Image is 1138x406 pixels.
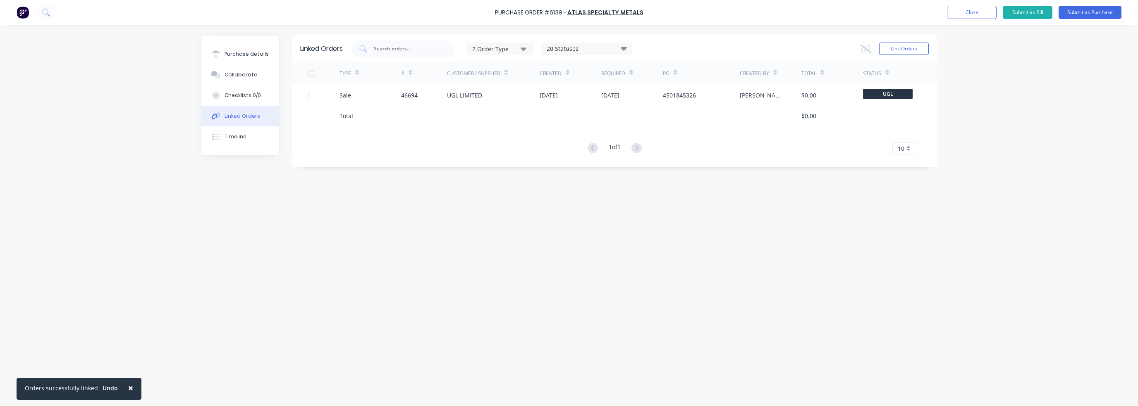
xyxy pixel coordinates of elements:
[225,133,246,140] div: Timeline
[879,43,929,55] button: Link Orders
[567,8,643,17] a: Atlas Specialty Metals
[300,44,343,54] div: Linked Orders
[863,89,913,99] span: UGL
[1059,6,1121,19] button: Submit as Purchase
[225,112,260,120] div: Linked Orders
[542,44,632,53] div: 20 Statuses
[540,91,558,100] div: [DATE]
[225,92,261,99] div: Checklists 0/0
[201,85,279,106] button: Checklists 0/0
[609,142,621,154] div: 1 of 1
[663,70,669,77] div: PO
[373,45,442,53] input: Search orders...
[201,106,279,126] button: Linked Orders
[601,70,625,77] div: Required
[401,91,418,100] div: 46694
[467,43,533,55] button: 2 Order Type
[472,44,528,53] div: 2 Order Type
[339,70,351,77] div: TYPE
[801,70,816,77] div: Total
[447,91,482,100] div: UGL LIMITED
[201,64,279,85] button: Collaborate
[128,382,133,394] span: ×
[540,70,562,77] div: Created
[740,91,785,100] div: [PERSON_NAME]
[801,112,816,120] div: $0.00
[801,91,816,100] div: $0.00
[663,91,696,100] div: 4501845326
[898,144,904,153] span: 10
[339,112,353,120] div: Total
[225,71,257,78] div: Collaborate
[98,382,122,394] button: Undo
[863,70,881,77] div: Status
[601,91,619,100] div: [DATE]
[740,70,769,77] div: Created By
[225,50,269,58] div: Purchase details
[201,126,279,147] button: Timeline
[120,378,141,398] button: Close
[339,91,351,100] div: Sale
[1003,6,1052,19] button: Submit as Bill
[201,44,279,64] button: Purchase details
[447,70,500,77] div: Customer / Supplier
[25,384,98,392] div: Orders successfully linked
[495,8,567,17] div: Purchase Order #6139 -
[401,70,404,77] div: #
[947,6,997,19] button: Close
[17,6,29,19] img: Factory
